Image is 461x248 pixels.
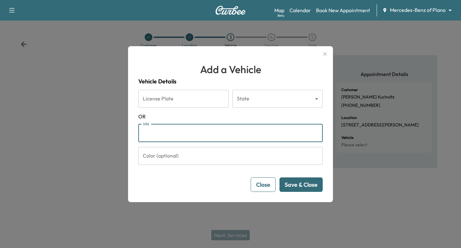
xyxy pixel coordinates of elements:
span: OR [138,113,323,120]
button: Close [251,177,276,192]
h1: Add a Vehicle [138,62,323,77]
a: MapBeta [274,6,284,14]
label: VIN [143,121,149,127]
img: Curbee Logo [215,6,246,15]
a: Book New Appointment [316,6,370,14]
h4: Vehicle Details [138,77,323,86]
a: Calendar [289,6,311,14]
span: Mercedes-Benz of Plano [390,6,446,14]
div: Beta [278,13,284,18]
button: Save & Close [279,177,323,192]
